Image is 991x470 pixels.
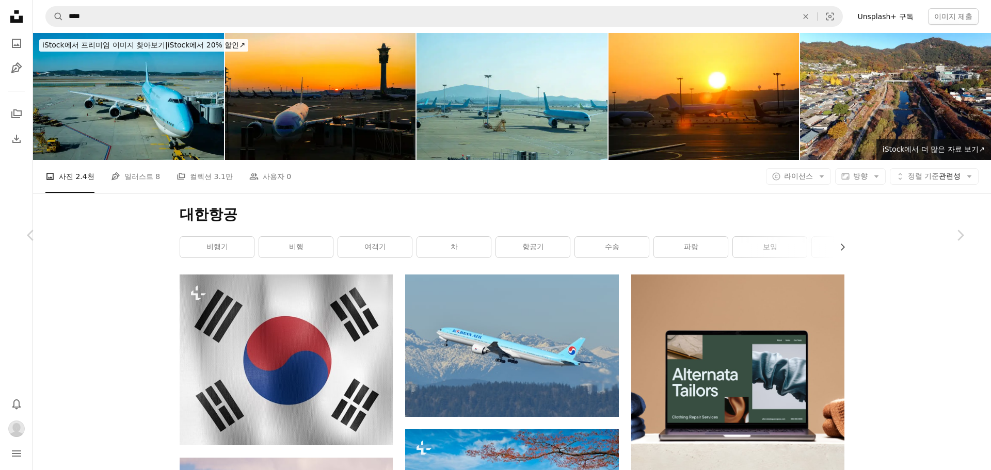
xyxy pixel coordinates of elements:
[8,420,25,437] img: 사용자 상훈 이의 아바타
[405,274,618,416] img: 산맥 위를 날고 있는 파란색과 흰색의 비행기
[259,237,333,257] a: 비행
[111,160,160,193] a: 일러스트 8
[6,443,27,464] button: 메뉴
[890,168,979,185] button: 정렬 기준관련성
[794,7,817,26] button: 삭제
[609,33,800,160] img: 서울의 관제탑이 보이는 인천 공항의 대한항공 항공사 한국,
[929,186,991,285] a: 다음
[42,41,245,49] span: iStock에서 20% 할인 ↗
[155,171,160,182] span: 8
[417,33,608,160] img: 서울의 관제탑이 보이는 인천 공항의 대한항공 항공사 한국,
[766,168,831,185] button: 라이선스
[180,274,393,445] img: 대한민국의 국기
[180,237,254,257] a: 비행기
[853,172,868,180] span: 방향
[883,145,985,153] span: iStock에서 더 많은 자료 보기 ↗
[33,33,224,160] img: 서울의 관제탑이 보이는 인천 공항의 대한항공 항공사 한국,
[876,139,991,160] a: iStock에서 더 많은 자료 보기↗
[6,33,27,54] a: 사진
[45,6,843,27] form: 사이트 전체에서 이미지 찾기
[417,237,491,257] a: 차
[496,237,570,257] a: 항공기
[33,33,254,58] a: iStock에서 프리미엄 이미지 찾아보기|iStock에서 20% 할인↗
[654,237,728,257] a: 파랑
[405,341,618,350] a: 산맥 위를 날고 있는 파란색과 흰색의 비행기
[225,33,416,160] img: 서울의 관제탑이 보이는 인천 공항의 대한항공 항공사 한국,
[338,237,412,257] a: 여객기
[6,104,27,124] a: 컬렉션
[6,128,27,149] a: 다운로드 내역
[851,8,919,25] a: Unsplash+ 구독
[800,33,991,160] img: 전주시 대한항공
[249,160,291,193] a: 사용자 0
[177,160,233,193] a: 컬렉션 3.1만
[214,171,233,182] span: 3.1만
[46,7,63,26] button: Unsplash 검색
[180,355,393,364] a: 대한민국의 국기
[6,58,27,78] a: 일러스트
[818,7,842,26] button: 시각적 검색
[812,237,886,257] a: 공항
[784,172,813,180] span: 라이선스
[833,237,844,257] button: 목록을 오른쪽으로 스크롤
[908,171,961,182] span: 관련성
[928,8,979,25] button: 이미지 제출
[6,394,27,414] button: 알림
[835,168,886,185] button: 방향
[42,41,168,49] span: iStock에서 프리미엄 이미지 찾아보기 |
[575,237,649,257] a: 수송
[908,172,939,180] span: 정렬 기준
[6,418,27,439] button: 프로필
[733,237,807,257] a: 보잉
[180,205,844,224] h1: 대한항공
[286,171,291,182] span: 0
